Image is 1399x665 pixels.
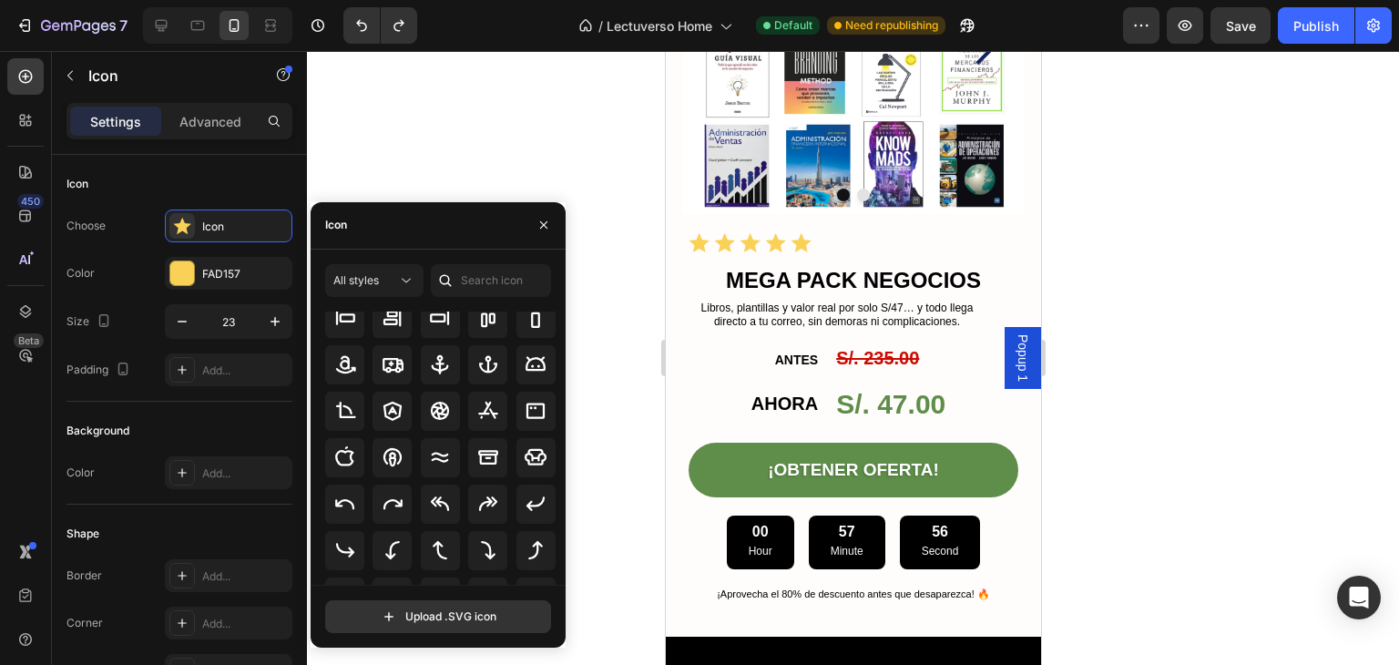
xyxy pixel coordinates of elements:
div: Publish [1293,16,1339,36]
iframe: Design area [666,51,1041,665]
div: FAD157 [202,266,288,282]
div: Corner [66,615,103,631]
span: All styles [333,273,379,287]
button: Save [1210,7,1271,44]
p: Advanced [179,112,241,131]
p: 7 [119,15,128,36]
span: Save [1226,18,1256,34]
button: All styles [325,264,424,297]
button: Upload .SVG icon [325,600,551,633]
div: Border [66,568,102,584]
div: Upload .SVG icon [380,608,496,626]
div: Add... [202,568,288,585]
span: Need republishing [845,17,938,34]
span: Default [774,17,812,34]
div: Add... [202,616,288,632]
button: Publish [1278,7,1354,44]
div: Icon [66,176,88,192]
div: Open Intercom Messenger [1337,576,1381,619]
div: Icon [325,217,347,233]
div: Padding [66,358,134,383]
div: Beta [14,333,44,348]
p: Settings [90,112,141,131]
input: Search icon [431,264,551,297]
button: 7 [7,7,136,44]
span: / [598,16,603,36]
div: 450 [17,194,44,209]
div: Add... [202,465,288,482]
div: Shape [66,526,99,542]
div: Choose [66,218,106,234]
div: Undo/Redo [343,7,417,44]
div: Add... [202,363,288,379]
div: Background [66,423,129,439]
div: Color [66,265,95,281]
div: Icon [202,219,288,235]
div: Color [66,465,95,481]
div: Size [66,310,115,334]
span: Lectuverso Home [607,16,712,36]
p: Icon [88,65,243,87]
